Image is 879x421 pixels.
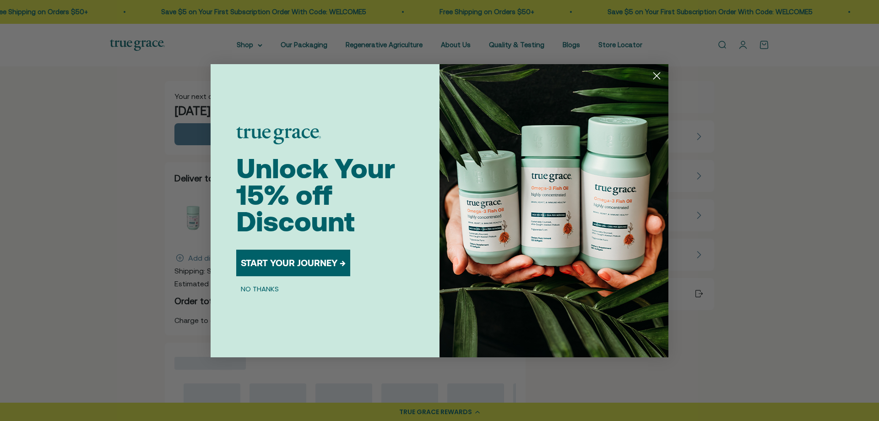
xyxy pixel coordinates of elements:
button: Close dialog [649,68,665,84]
img: 098727d5-50f8-4f9b-9554-844bb8da1403.jpeg [439,64,668,357]
span: Unlock Your 15% off Discount [236,153,395,237]
img: logo placeholder [236,127,321,144]
button: NO THANKS [236,284,283,295]
button: START YOUR JOURNEY → [236,250,350,276]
